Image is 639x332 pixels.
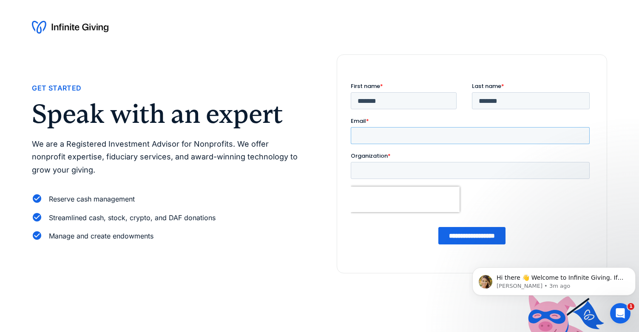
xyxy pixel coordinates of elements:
div: Get Started [32,82,81,94]
div: Reserve cash management [49,193,135,205]
iframe: Form 0 [351,82,593,259]
span: 1 [628,303,634,310]
iframe: Intercom live chat [610,303,630,323]
div: Streamlined cash, stock, crypto, and DAF donations [49,212,216,224]
div: Manage and create endowments [49,230,153,242]
p: We are a Registered Investment Advisor for Nonprofits. We offer nonprofit expertise, fiduciary se... [32,138,302,177]
h2: Speak with an expert [32,101,302,127]
iframe: Intercom notifications message [469,245,639,309]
